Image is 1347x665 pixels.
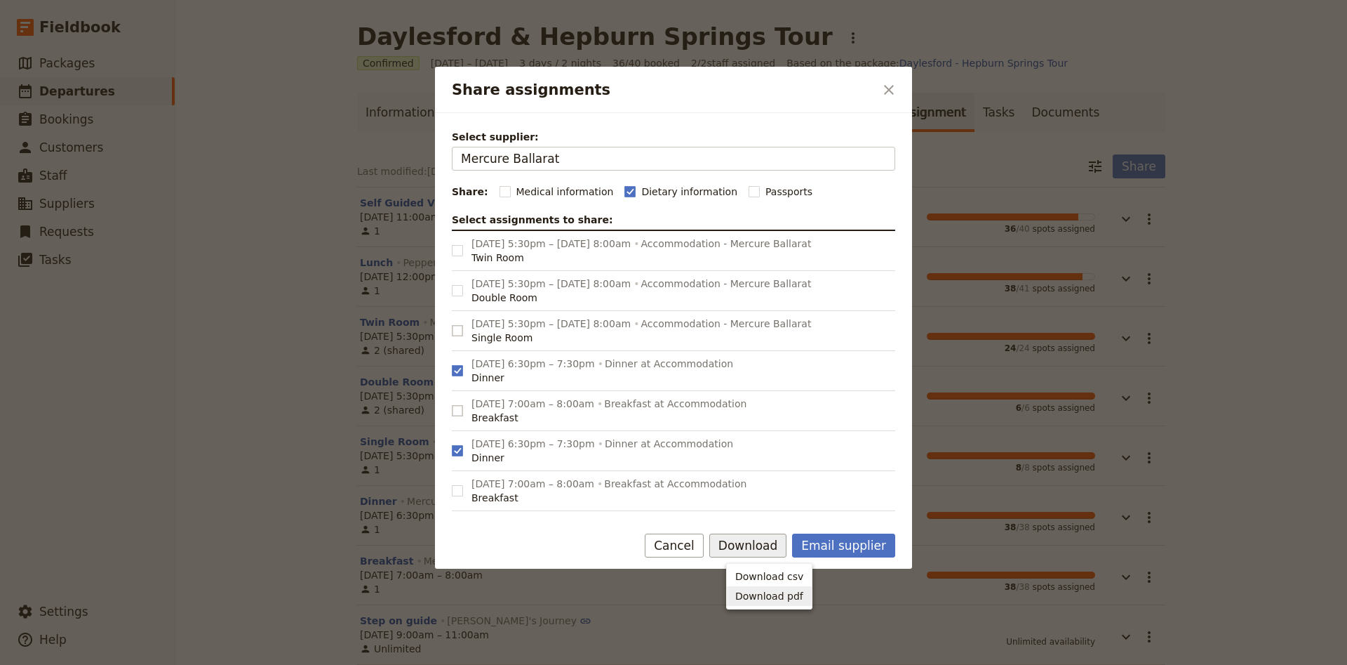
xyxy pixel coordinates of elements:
[471,491,746,505] div: Breakfast
[641,317,811,331] span: Accommodation - Mercure Ballarat
[471,451,733,465] div: Dinner
[735,569,803,584] span: Download csv
[452,185,488,199] div: Share:
[471,331,811,345] div: Single Room
[709,534,787,558] button: Download
[471,371,733,385] div: Dinner
[605,357,733,371] span: Dinner at Accommodation
[604,397,746,411] span: Breakfast at Accommodation
[471,291,811,305] div: Double Room
[452,79,874,100] h2: Share assignments
[735,589,803,603] span: Download pdf
[452,213,895,227] div: Select assignments to share:
[471,397,594,411] span: [DATE] 7:00am – 8:00am
[471,411,746,425] div: Breakfast
[727,567,812,586] button: Download csv
[604,477,746,491] span: Breakfast at Accommodation
[471,277,631,291] span: [DATE] 5:30pm – [DATE] 8:00am
[765,185,812,199] span: Passports
[727,586,812,606] button: Download pdf
[461,150,559,167] span: Mercure Ballarat
[471,251,811,265] div: Twin Room
[452,130,895,144] span: Select supplier:
[641,185,737,199] span: Dietary information
[471,237,631,251] span: [DATE] 5:30pm – [DATE] 8:00am
[471,357,595,371] span: [DATE] 6:30pm – 7:30pm
[471,477,594,491] span: [DATE] 7:00am – 8:00am
[792,534,895,558] button: Email supplier
[471,317,631,331] span: [DATE] 5:30pm – [DATE] 8:00am
[605,437,733,451] span: Dinner at Accommodation
[641,237,811,251] span: Accommodation - Mercure Ballarat
[645,534,704,558] button: Cancel
[516,185,614,199] span: Medical information
[471,437,595,451] span: [DATE] 6:30pm – 7:30pm
[877,78,901,102] button: Close dialog
[641,277,811,291] span: Accommodation - Mercure Ballarat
